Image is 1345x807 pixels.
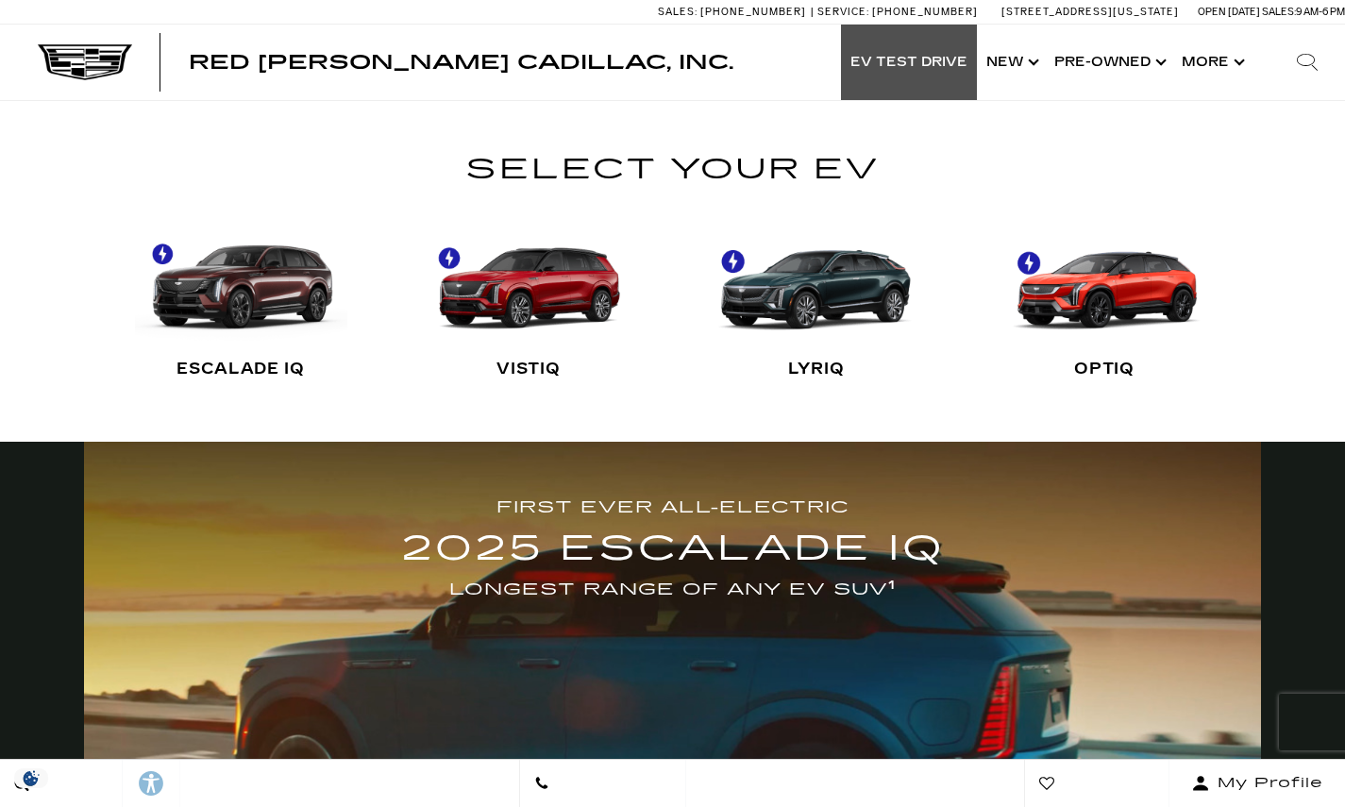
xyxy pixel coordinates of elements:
img: Opt-Out Icon [9,768,53,788]
span: [PHONE_NUMBER] [700,6,806,18]
a: Glovebox [1024,760,1169,807]
a: Sales: [PHONE_NUMBER] [658,7,811,17]
a: Service: [PHONE_NUMBER] [811,7,983,17]
h2: SELECT YOUR EV [64,146,1282,193]
span: Glovebox [1054,770,1154,797]
h5: FIRST EVER ALL-ELECTRIC [401,495,945,521]
h1: 2025 ESCALADE IQ [401,521,945,577]
button: Open user profile menu [1169,760,1345,807]
a: EV Test Drive [841,25,977,100]
span: Sales: [1262,6,1296,18]
span: Open [DATE] [1198,6,1260,18]
h5: LONGEST RANGE OF ANY EV SUV [401,577,945,603]
span: Service: [817,6,869,18]
span: Sales: [658,6,698,18]
span: Red [PERSON_NAME] Cadillac, Inc. [189,51,733,74]
a: LYRIQ LYRIQ [711,208,923,396]
a: [STREET_ADDRESS][US_STATE] [1001,6,1179,18]
a: Contact Us [519,760,686,807]
a: New [977,25,1045,100]
a: Red [PERSON_NAME] Cadillac, Inc. [189,53,733,72]
a: 1 [888,578,896,592]
a: ESCALADE IQ ESCALADE IQ [135,208,347,396]
section: Click to Open Cookie Consent Modal [9,768,53,788]
span: My Profile [1210,770,1323,797]
a: Pre-Owned [1045,25,1172,100]
span: Contact Us [549,770,671,797]
span: 9 AM-6 PM [1296,6,1345,18]
img: Cadillac Dark Logo with Cadillac White Text [38,44,132,80]
button: More [1172,25,1251,100]
span: Search [29,770,108,797]
a: OPTIQ OPTIQ [999,208,1211,396]
a: VISTIQ VISTIQ [423,208,635,396]
span: [PHONE_NUMBER] [872,6,978,18]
